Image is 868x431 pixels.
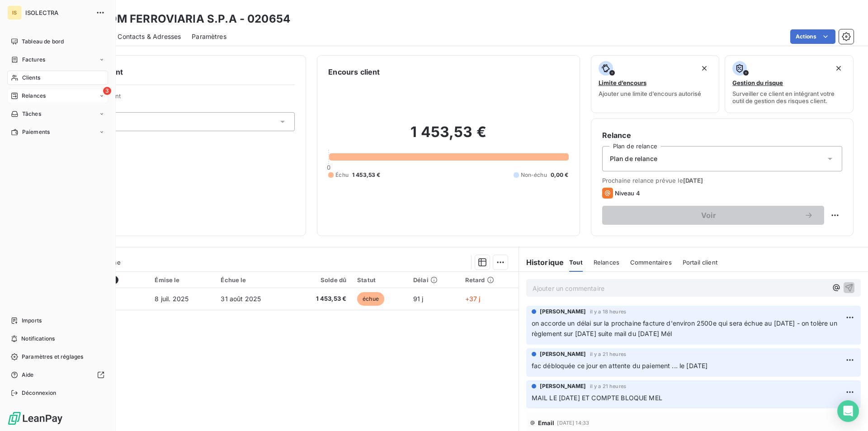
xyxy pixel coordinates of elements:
[630,259,672,266] span: Commentaires
[590,309,626,314] span: il y a 18 heures
[557,420,589,426] span: [DATE] 14:33
[602,177,842,184] span: Prochaine relance prévue le
[519,257,564,268] h6: Historique
[683,177,703,184] span: [DATE]
[413,295,424,303] span: 91 j
[73,92,295,105] span: Propriétés Client
[296,294,346,303] span: 1 453,53 €
[221,295,261,303] span: 31 août 2025
[613,212,804,219] span: Voir
[551,171,569,179] span: 0,00 €
[192,32,226,41] span: Paramètres
[532,394,662,402] span: MAIL LE [DATE] ET COMPTE BLOQUE MEL
[328,123,568,150] h2: 1 453,53 €
[296,276,346,284] div: Solde dû
[569,259,583,266] span: Tout
[594,259,619,266] span: Relances
[335,171,349,179] span: Échu
[352,171,381,179] span: 1 453,53 €
[22,371,34,379] span: Aide
[7,368,108,382] a: Aide
[725,55,854,113] button: Gestion du risqueSurveiller ce client en intégrant votre outil de gestion des risques client.
[22,56,45,64] span: Factures
[22,128,50,136] span: Paiements
[118,32,181,41] span: Contacts & Adresses
[7,5,22,20] div: IS
[732,79,783,86] span: Gestion du risque
[413,276,454,284] div: Délai
[602,130,842,141] h6: Relance
[21,335,55,343] span: Notifications
[22,317,42,325] span: Imports
[7,411,63,426] img: Logo LeanPay
[532,319,839,337] span: on accorde un délai sur la prochaine facture d'environ 2500e qui sera échue au [DATE] - on tolère...
[590,384,626,389] span: il y a 21 heures
[683,259,717,266] span: Portail client
[22,92,46,100] span: Relances
[357,292,384,306] span: échue
[540,308,586,316] span: [PERSON_NAME]
[22,110,41,118] span: Tâches
[538,419,555,426] span: Email
[103,87,111,95] span: 3
[465,295,481,303] span: +37 j
[22,38,64,46] span: Tableau de bord
[599,79,646,86] span: Limite d’encours
[837,400,859,422] div: Open Intercom Messenger
[55,66,295,77] h6: Informations client
[602,206,824,225] button: Voir
[22,353,83,361] span: Paramètres et réglages
[590,351,626,357] span: il y a 21 heures
[532,362,708,369] span: fac débloquée ce jour en attente du paiement ... le [DATE]
[615,189,640,197] span: Niveau 4
[540,382,586,390] span: [PERSON_NAME]
[25,9,90,16] span: ISOLECTRA
[357,276,402,284] div: Statut
[591,55,720,113] button: Limite d’encoursAjouter une limite d’encours autorisé
[465,276,513,284] div: Retard
[22,389,57,397] span: Déconnexion
[221,276,285,284] div: Échue le
[540,350,586,358] span: [PERSON_NAME]
[22,74,40,82] span: Clients
[610,154,657,163] span: Plan de relance
[328,66,380,77] h6: Encours client
[155,295,189,303] span: 8 juil. 2025
[327,164,330,171] span: 0
[732,90,846,104] span: Surveiller ce client en intégrant votre outil de gestion des risques client.
[521,171,547,179] span: Non-échu
[80,11,290,27] h3: ALSTOM FERROVIARIA S.P.A - 020654
[790,29,835,44] button: Actions
[599,90,701,97] span: Ajouter une limite d’encours autorisé
[155,276,210,284] div: Émise le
